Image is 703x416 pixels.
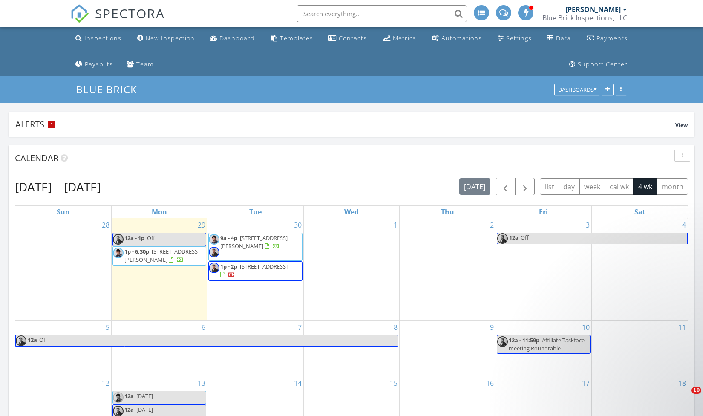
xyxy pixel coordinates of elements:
[497,233,508,244] img: simonvoight1.jpg
[292,376,303,390] a: Go to October 14, 2025
[556,34,571,42] div: Data
[439,206,456,218] a: Thursday
[559,178,580,195] button: day
[565,5,621,14] div: [PERSON_NAME]
[392,218,399,232] a: Go to October 1, 2025
[583,31,631,46] a: Payments
[596,34,628,42] div: Payments
[494,31,535,46] a: Settings
[292,218,303,232] a: Go to September 30, 2025
[540,178,559,195] button: list
[605,178,634,195] button: cal wk
[136,392,153,400] span: [DATE]
[146,34,195,42] div: New Inspection
[267,31,317,46] a: Templates
[509,336,539,344] span: 12a - 11:59p
[111,320,207,376] td: Go to October 6, 2025
[303,218,399,321] td: Go to October 1, 2025
[51,121,53,127] span: 1
[124,248,149,255] span: 1p - 6:30p
[297,5,467,22] input: Search everything...
[100,376,111,390] a: Go to October 12, 2025
[592,218,688,321] td: Go to October 4, 2025
[84,34,121,42] div: Inspections
[15,178,101,195] h2: [DATE] – [DATE]
[633,206,647,218] a: Saturday
[392,321,399,334] a: Go to October 8, 2025
[196,218,207,232] a: Go to September 29, 2025
[509,233,519,244] span: 12a
[343,206,360,218] a: Wednesday
[72,57,116,72] a: Paysplits
[15,320,111,376] td: Go to October 5, 2025
[209,247,219,257] img: simonvoight1.jpg
[136,60,154,68] div: Team
[15,218,111,321] td: Go to September 28, 2025
[459,178,490,195] button: [DATE]
[542,14,627,22] div: Blue Brick Inspections, LLC
[112,246,206,266] a: 1p - 6:30p [STREET_ADDRESS][PERSON_NAME]
[220,234,237,242] span: 9a - 4p
[592,320,688,376] td: Go to October 11, 2025
[506,34,532,42] div: Settings
[113,234,124,245] img: simonvoight1.jpg
[124,392,134,400] span: 12a
[544,31,574,46] a: Data
[441,34,482,42] div: Automations
[296,321,303,334] a: Go to October 7, 2025
[509,336,585,352] span: Affiliate Taskfoce meeting Roundtable
[578,60,628,68] div: Support Center
[76,82,144,96] a: Blue Brick
[200,321,207,334] a: Go to October 6, 2025
[428,31,485,46] a: Automations (Advanced)
[16,335,26,346] img: simonvoight1.jpg
[208,261,302,280] a: 1p - 2p [STREET_ADDRESS]
[150,206,169,218] a: Monday
[554,84,600,96] button: Dashboards
[379,31,420,46] a: Metrics
[496,218,591,321] td: Go to October 3, 2025
[134,31,198,46] a: New Inspection
[113,392,124,403] img: danielbaca1.jpg
[55,206,72,218] a: Sunday
[95,4,165,22] span: SPECTORA
[70,4,89,23] img: The Best Home Inspection Software - Spectora
[209,263,219,273] img: simonvoight1.jpg
[220,263,237,270] span: 1p - 2p
[558,87,596,93] div: Dashboards
[220,234,288,250] span: [STREET_ADDRESS][PERSON_NAME]
[691,387,701,394] span: 10
[579,178,605,195] button: week
[521,234,529,241] span: Off
[325,31,370,46] a: Contacts
[393,34,416,42] div: Metrics
[488,218,496,232] a: Go to October 2, 2025
[496,320,591,376] td: Go to October 10, 2025
[248,206,263,218] a: Tuesday
[208,233,302,261] a: 9a - 4p [STREET_ADDRESS][PERSON_NAME]
[303,320,399,376] td: Go to October 8, 2025
[657,178,688,195] button: month
[537,206,550,218] a: Friday
[220,263,288,278] a: 1p - 2p [STREET_ADDRESS]
[240,263,288,270] span: [STREET_ADDRESS]
[104,321,111,334] a: Go to October 5, 2025
[124,406,134,413] span: 12a
[70,12,165,29] a: SPECTORA
[496,178,516,195] button: Previous
[15,118,675,130] div: Alerts
[15,152,58,164] span: Calendar
[111,218,207,321] td: Go to September 29, 2025
[400,320,496,376] td: Go to October 9, 2025
[85,60,113,68] div: Paysplits
[207,218,303,321] td: Go to September 30, 2025
[113,248,124,258] img: danielbaca1.jpg
[488,321,496,334] a: Go to October 9, 2025
[280,34,313,42] div: Templates
[220,234,288,250] a: 9a - 4p [STREET_ADDRESS][PERSON_NAME]
[219,34,255,42] div: Dashboard
[584,218,591,232] a: Go to October 3, 2025
[677,321,688,334] a: Go to October 11, 2025
[675,121,688,129] span: View
[124,234,144,242] span: 12a - 1p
